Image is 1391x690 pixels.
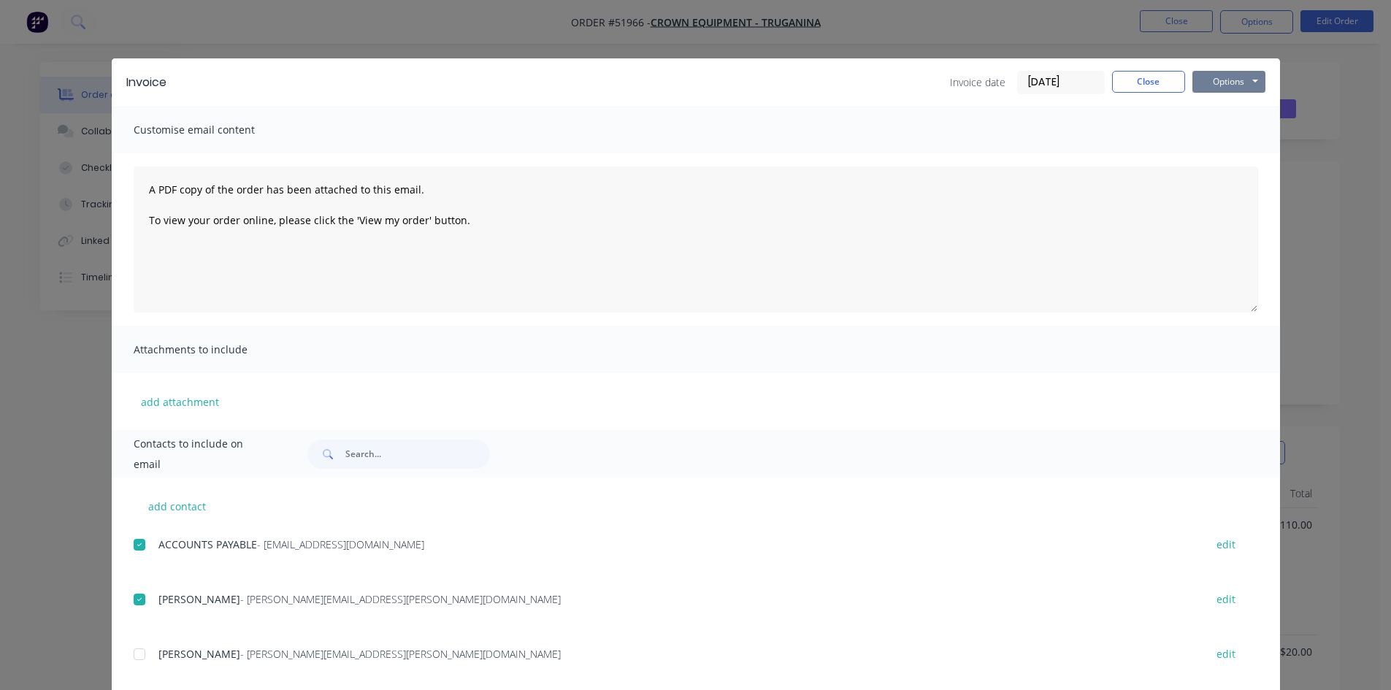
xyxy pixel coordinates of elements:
[134,434,272,475] span: Contacts to include on email
[134,340,294,360] span: Attachments to include
[158,647,240,661] span: [PERSON_NAME]
[257,537,424,551] span: - [EMAIL_ADDRESS][DOMAIN_NAME]
[134,391,226,413] button: add attachment
[126,74,166,91] div: Invoice
[158,537,257,551] span: ACCOUNTS PAYABLE
[345,440,490,469] input: Search...
[1208,644,1244,664] button: edit
[1112,71,1185,93] button: Close
[134,495,221,517] button: add contact
[134,166,1258,313] textarea: A PDF copy of the order has been attached to this email. To view your order online, please click ...
[240,592,561,606] span: - [PERSON_NAME][EMAIL_ADDRESS][PERSON_NAME][DOMAIN_NAME]
[134,120,294,140] span: Customise email content
[1192,71,1265,93] button: Options
[1208,534,1244,554] button: edit
[240,647,561,661] span: - [PERSON_NAME][EMAIL_ADDRESS][PERSON_NAME][DOMAIN_NAME]
[950,74,1005,90] span: Invoice date
[1208,589,1244,609] button: edit
[158,592,240,606] span: [PERSON_NAME]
